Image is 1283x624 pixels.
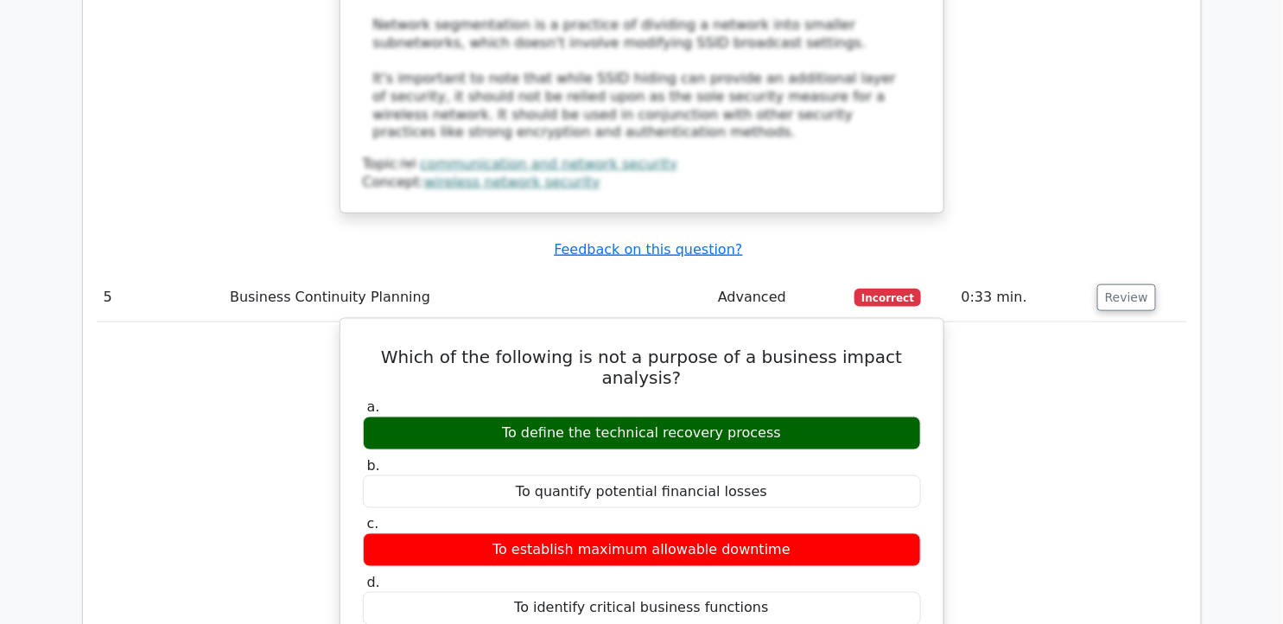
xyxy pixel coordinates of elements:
[367,398,380,415] span: a.
[97,273,224,322] td: 5
[554,241,742,258] a: Feedback on this question?
[424,174,600,190] a: wireless network security
[363,533,921,567] div: To establish maximum allowable downtime
[367,457,380,474] span: b.
[363,475,921,509] div: To quantify potential financial losses
[367,574,380,590] span: d.
[361,347,923,388] h5: Which of the following is not a purpose of a business impact analysis?
[854,289,921,306] span: Incorrect
[367,515,379,532] span: c.
[363,156,921,174] div: Topic:
[363,174,921,192] div: Concept:
[711,273,848,322] td: Advanced
[955,273,1090,322] td: 0:33 min.
[223,273,711,322] td: Business Continuity Planning
[420,156,677,172] a: communication and network security
[1097,284,1156,311] button: Review
[363,417,921,450] div: To define the technical recovery process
